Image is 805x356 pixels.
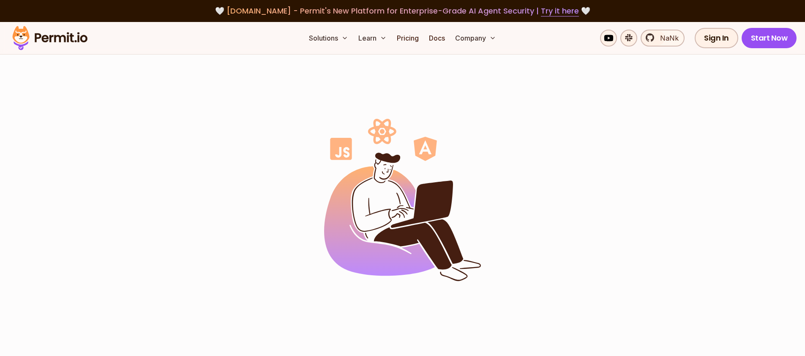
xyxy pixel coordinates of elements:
[426,30,448,47] a: Docs
[306,30,352,47] button: Solutions
[541,5,579,16] a: Try it here
[695,28,738,48] a: Sign In
[393,30,422,47] a: Pricing
[641,30,685,47] a: NaNk
[324,119,481,281] img: Permit logo
[8,24,91,52] img: Permit logo
[452,30,499,47] button: Company
[226,5,579,16] span: [DOMAIN_NAME] - Permit's New Platform for Enterprise-Grade AI Agent Security |
[742,28,797,48] a: Start Now
[20,5,785,17] div: 🤍 🤍
[655,33,679,43] span: NaNk
[355,30,390,47] button: Learn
